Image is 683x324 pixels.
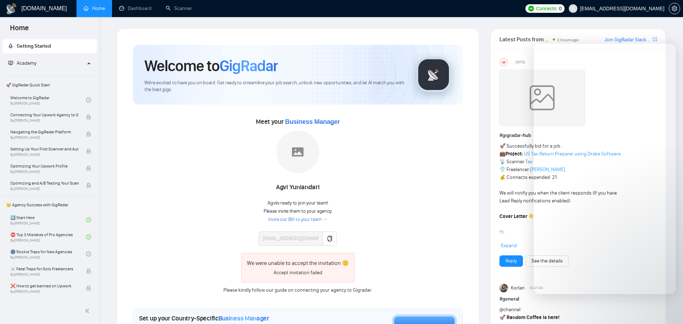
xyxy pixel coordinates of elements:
div: We were unable to accept the invitation 🙁 [247,259,349,267]
span: check-circle [86,251,91,256]
span: copy [327,236,333,241]
span: Setting Up Your First Scanner and Auto-Bidder [10,145,79,153]
div: Agvi Yuniandari [259,181,337,193]
span: lock [86,132,91,137]
span: Please invite them to your agency. [264,208,332,214]
button: setting [669,3,680,14]
span: Korlan [511,284,525,292]
span: By [PERSON_NAME] [10,272,79,277]
a: homeHome [84,5,105,11]
span: fund-projection-screen [8,60,13,65]
span: Business Manager [218,314,269,322]
span: By [PERSON_NAME] [10,170,79,174]
span: By [PERSON_NAME] [10,153,79,157]
span: 10:47 AM [529,285,543,291]
span: Agvi is ready to join your team! [268,200,328,206]
span: Navigating the GigRadar Platform [10,128,79,136]
h1: Welcome to [144,56,278,75]
span: 🚀 GigRadar Quick Start [3,78,96,92]
span: lock [86,115,91,119]
span: By [PERSON_NAME] [10,290,79,294]
img: Korlan [499,284,508,292]
img: upwork-logo.png [528,6,534,11]
a: 1️⃣ Start HereBy[PERSON_NAME] [10,212,86,228]
a: Welcome to GigRadarBy[PERSON_NAME] [10,92,86,108]
span: Latest Posts from the GigRadar Community [499,35,551,44]
div: Please kindly follow on connecting your agency to Gigradar. [218,286,377,294]
span: ☠️ Fatal Traps for Solo Freelancers [10,265,79,272]
img: placeholder.png [276,131,319,173]
a: Join GigRadar Slack Community [604,36,651,44]
span: rocket [8,43,13,48]
span: Academy [8,60,36,66]
a: our guide [266,287,287,293]
a: export [653,36,657,43]
iframe: Intercom live chat [534,44,676,294]
a: dashboardDashboard [119,5,152,11]
img: logo [6,3,17,15]
span: We're excited to have you on board. Get ready to streamline your job search, unlock new opportuni... [144,80,404,93]
span: By [PERSON_NAME] [10,136,79,140]
a: US Tax Return Preparer using Drake Software [524,151,621,157]
h1: # general [499,295,657,303]
h1: Set up your Country-Specific [139,314,269,322]
span: Home [4,23,35,38]
span: By [PERSON_NAME] [10,187,79,191]
span: Optimizing and A/B Testing Your Scanner for Better Results [10,180,79,187]
a: Invite our BM to your team → [268,216,328,223]
span: check-circle [86,217,91,222]
span: Academy [17,60,36,66]
span: lock [86,149,91,154]
span: Connects: [536,5,557,12]
strong: Random Coffee is here! [507,314,560,320]
span: lock [86,166,91,171]
a: searchScanner [166,5,192,11]
span: Optimizing Your Upwork Profile [10,163,79,170]
div: US [500,58,508,66]
strong: Project: [505,151,523,157]
span: 🚀 [499,314,505,320]
span: 0 [559,5,562,12]
span: lock [86,286,91,291]
img: weqQh+iSagEgQAAAABJRU5ErkJggg== [499,69,585,126]
span: Connecting Your Upwork Agency to GigRadar [10,111,79,118]
span: double-left [85,307,92,314]
span: Getting Started [17,43,51,49]
span: check-circle [86,234,91,239]
span: user [571,6,576,11]
span: By [PERSON_NAME] [10,118,79,123]
a: See the details [531,257,563,265]
span: ❌ How to get banned on Upwork [10,282,79,290]
a: Reply [505,257,517,265]
span: Meet your [256,118,340,126]
button: copy [323,232,337,246]
a: setting [669,6,680,11]
span: lock [86,269,91,273]
span: [DATE] [515,59,525,65]
span: GigRadar [219,56,278,75]
span: 👑 Agency Success with GigRadar [3,198,96,212]
strong: Cover Letter 👇 [499,213,534,219]
a: [PERSON_NAME] [530,166,565,172]
iframe: Intercom live chat [659,300,676,317]
a: Tax [525,159,533,165]
span: check-circle [86,97,91,102]
a: 🌚 Rookie Traps for New AgenciesBy[PERSON_NAME] [10,246,86,262]
span: Expand [501,243,517,249]
li: Getting Started [2,39,97,53]
h1: # gigradar-hub [499,132,657,139]
a: ⛔ Top 3 Mistakes of Pro AgenciesBy[PERSON_NAME] [10,229,86,245]
img: gigradar-logo.png [416,57,451,92]
span: export [653,36,657,42]
div: Accept invitation failed [247,269,349,277]
span: @channel [499,307,520,313]
button: Reply [499,255,523,267]
span: 2 hours ago [557,37,579,42]
button: See the details [525,255,569,267]
span: lock [86,183,91,188]
span: Business Manager [285,118,340,125]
